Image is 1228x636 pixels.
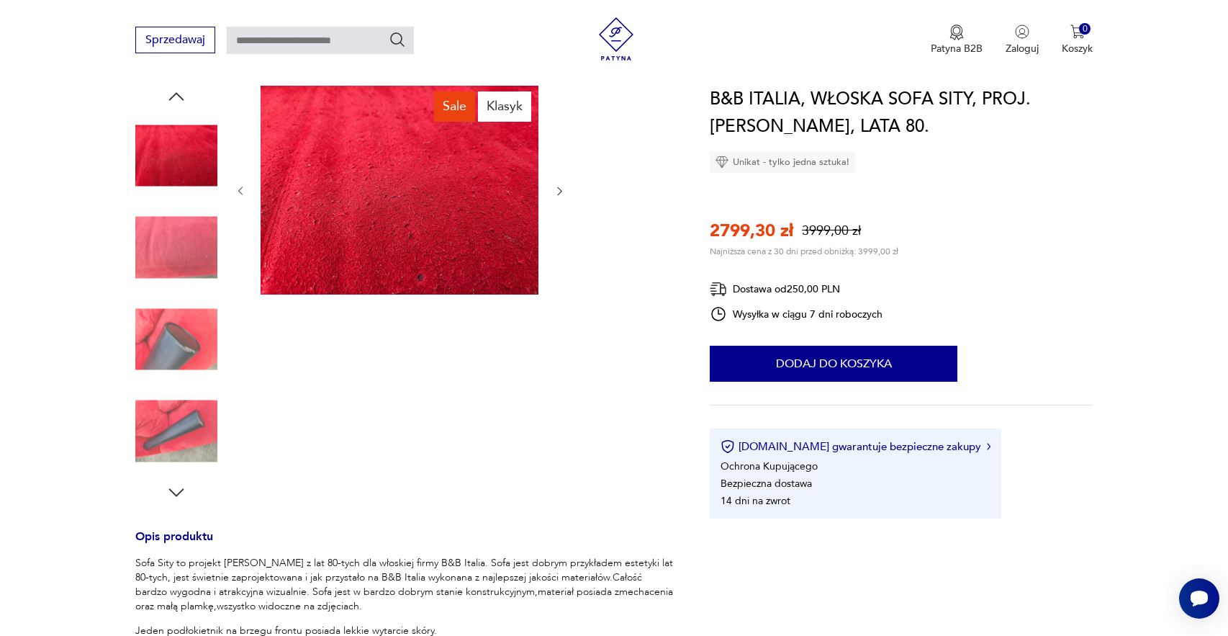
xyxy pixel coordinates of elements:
img: Ikona medalu [949,24,964,40]
img: Ikona strzałki w prawo [987,443,991,450]
img: Ikona koszyka [1070,24,1085,39]
button: Dodaj do koszyka [710,346,957,382]
button: Szukaj [389,31,406,48]
img: Ikona dostawy [710,280,727,298]
a: Ikona medaluPatyna B2B [931,24,983,56]
p: Koszyk [1062,42,1093,56]
div: Klasyk [478,91,531,122]
p: Sofa Sity to projekt [PERSON_NAME] z lat 80-tych dla włoskiej firmy B&B Italia. Sofa jest dobrym ... [135,556,675,614]
img: Ikona certyfikatu [721,439,735,454]
li: 14 dni na zwrot [721,494,790,508]
img: Patyna - sklep z meblami i dekoracjami vintage [595,17,638,61]
h3: Opis produktu [135,532,675,556]
p: 2799,30 zł [710,219,793,243]
p: Patyna B2B [931,42,983,56]
button: Zaloguj [1006,24,1039,56]
p: Zaloguj [1006,42,1039,56]
li: Bezpieczna dostawa [721,477,812,491]
img: Zdjęcie produktu B&B ITALIA, WŁOSKA SOFA SITY, PROJ. ANTONIO CITTERIO, LATA 80. [135,390,217,472]
button: [DOMAIN_NAME] gwarantuje bezpieczne zakupy [721,439,990,454]
img: Zdjęcie produktu B&B ITALIA, WŁOSKA SOFA SITY, PROJ. ANTONIO CITTERIO, LATA 80. [135,207,217,289]
div: Wysyłka w ciągu 7 dni roboczych [710,305,882,323]
button: Patyna B2B [931,24,983,56]
div: Dostawa od 250,00 PLN [710,280,882,298]
button: 0Koszyk [1062,24,1093,56]
h1: B&B ITALIA, WŁOSKA SOFA SITY, PROJ. [PERSON_NAME], LATA 80. [710,86,1093,140]
img: Zdjęcie produktu B&B ITALIA, WŁOSKA SOFA SITY, PROJ. ANTONIO CITTERIO, LATA 80. [135,115,217,197]
img: Zdjęcie produktu B&B ITALIA, WŁOSKA SOFA SITY, PROJ. ANTONIO CITTERIO, LATA 80. [135,298,217,380]
iframe: Smartsupp widget button [1179,578,1219,619]
p: Najniższa cena z 30 dni przed obniżką: 3999,00 zł [710,246,898,257]
div: 0 [1079,23,1091,35]
img: Zdjęcie produktu B&B ITALIA, WŁOSKA SOFA SITY, PROJ. ANTONIO CITTERIO, LATA 80. [261,86,538,295]
div: Unikat - tylko jedna sztuka! [710,151,855,173]
a: Sprzedawaj [135,36,215,46]
div: Sale [434,91,475,122]
img: Ikona diamentu [715,156,728,169]
p: 3999,00 zł [802,222,861,240]
img: Ikonka użytkownika [1015,24,1029,39]
button: Sprzedawaj [135,27,215,53]
li: Ochrona Kupującego [721,460,818,473]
